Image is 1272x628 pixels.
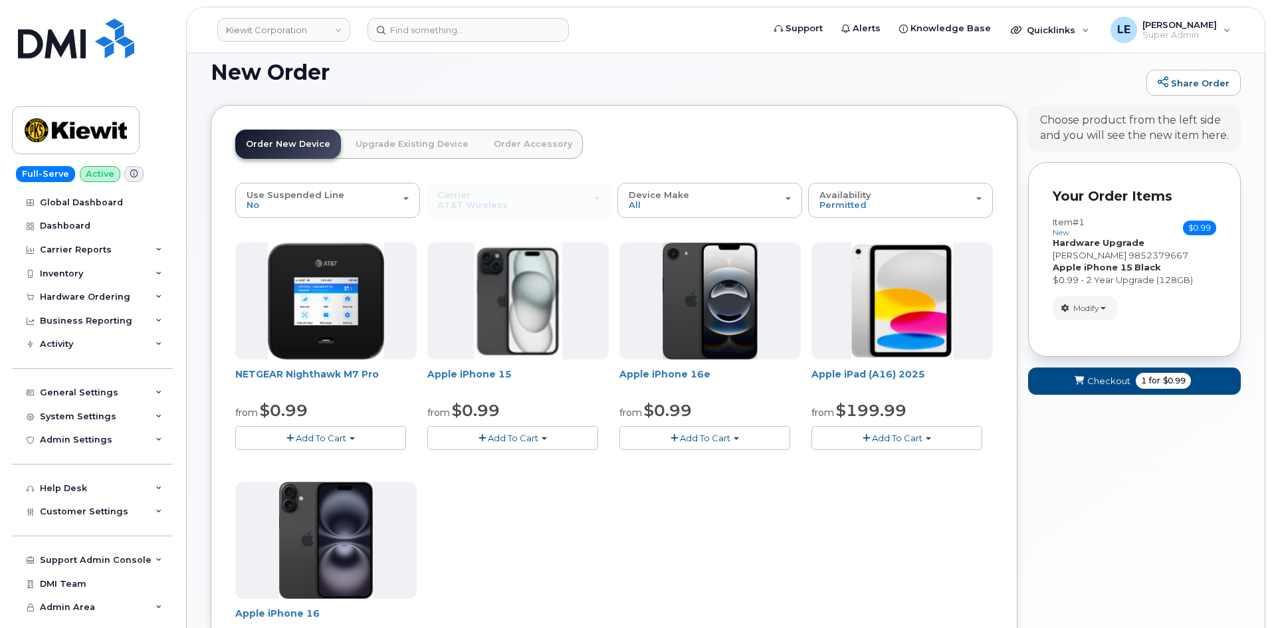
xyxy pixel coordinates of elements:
span: [PERSON_NAME] [1053,250,1126,261]
span: Device Make [629,189,689,200]
small: from [427,407,450,419]
small: new [1053,228,1069,237]
h3: Item [1053,217,1085,237]
span: Add To Cart [680,433,730,443]
small: from [811,407,834,419]
span: Add To Cart [488,433,538,443]
span: No [247,199,259,210]
a: Upgrade Existing Device [345,130,479,159]
button: Add To Cart [427,426,598,449]
img: iphone16e.png [663,243,758,360]
button: Add To Cart [619,426,790,449]
div: Apple iPhone 15 [427,367,609,394]
div: Choose product from the left side and you will see the new item here. [1040,113,1229,144]
button: Modify [1053,296,1117,320]
div: Logan Ellison [1101,17,1240,43]
img: iphone15.jpg [474,243,562,360]
input: Find something... [368,18,569,42]
span: LE [1117,22,1130,38]
span: Super Admin [1142,30,1217,41]
span: $0.99 [1163,375,1186,387]
small: from [235,407,258,419]
a: Order New Device [235,130,341,159]
div: Apple iPad (A16) 2025 [811,367,993,394]
span: $0.99 [260,401,308,420]
button: Checkout 1 for $0.99 [1028,367,1241,395]
strong: Black [1134,262,1161,272]
span: Checkout [1087,375,1130,387]
button: Add To Cart [811,426,982,449]
span: All [629,199,641,210]
div: NETGEAR Nighthawk M7 Pro [235,367,417,394]
span: for [1146,375,1163,387]
button: Availability Permitted [808,183,993,217]
strong: Hardware Upgrade [1053,237,1144,248]
a: NETGEAR Nighthawk M7 Pro [235,368,379,380]
span: $0.99 [452,401,500,420]
span: Modify [1073,302,1099,314]
a: Apple iPhone 16e [619,368,710,380]
iframe: Messenger Launcher [1214,570,1262,618]
span: Use Suspended Line [247,189,344,200]
div: Quicklinks [1002,17,1099,43]
span: Availability [819,189,871,200]
div: $0.99 - 2 Year Upgrade (128GB) [1053,274,1216,286]
img: iPad_A16.PNG [851,243,952,360]
span: Permitted [819,199,867,210]
a: Apple iPad (A16) 2025 [811,368,925,380]
a: Apple iPhone 16 [235,607,320,619]
a: Kiewit Corporation [217,18,350,42]
a: Apple iPhone 15 [427,368,512,380]
span: 1 [1141,375,1146,387]
span: $0.99 [644,401,692,420]
span: 9852379667 [1128,250,1188,261]
span: Add To Cart [296,433,346,443]
h1: New Order [211,60,1140,84]
img: nighthawk_m7_pro.png [268,243,385,360]
span: Add To Cart [872,433,922,443]
span: $0.99 [1183,221,1216,235]
p: Your Order Items [1053,187,1216,206]
img: iphone_16_plus.png [279,482,373,599]
button: Device Make All [617,183,802,217]
span: #1 [1073,217,1085,227]
strong: Apple iPhone 15 [1053,262,1132,272]
button: Use Suspended Line No [235,183,420,217]
a: Share Order [1146,70,1241,96]
button: Add To Cart [235,426,406,449]
div: Apple iPhone 16e [619,367,801,394]
small: from [619,407,642,419]
a: Order Accessory [483,130,583,159]
span: $199.99 [836,401,906,420]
